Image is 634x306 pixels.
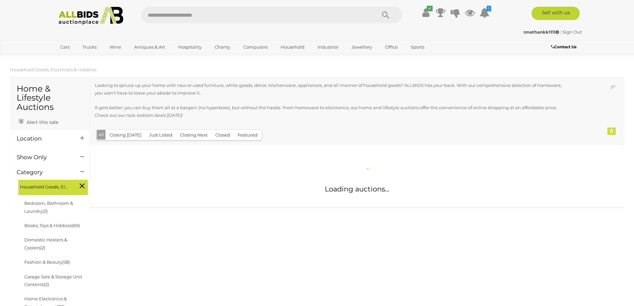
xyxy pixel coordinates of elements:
a: Hospitality [174,42,206,53]
button: Just Listed [145,130,176,140]
a: Office [381,42,402,53]
span: (2) [43,208,48,214]
a: Fashion & Beauty(58) [24,259,70,265]
span: (2) [44,282,49,287]
a: [GEOGRAPHIC_DATA] [56,53,112,64]
p: Looking to spruce up your home with new or used furniture, white goods, décor, kitchenware, appli... [95,82,570,97]
b: Contact Us [551,44,576,49]
span: Loading auctions... [325,185,389,193]
a: Household Goods, Electricals & Hobbies [10,67,96,72]
h1: Home & Lifestyle Auctions [17,84,83,112]
strong: nnathankk1111 [524,29,559,35]
a: Wine [105,42,125,53]
div: 0 [607,128,616,135]
a: Alert this sale [17,117,60,127]
button: Closing Next [176,130,212,140]
span: Household Goods, Electricals & Hobbies [20,181,70,191]
a: Jewellery [347,42,376,53]
a: Books, Toys & Hobbies(69) [24,223,80,228]
a: Industrial [313,42,343,53]
a: Computers [239,42,272,53]
button: Search [369,7,402,23]
a: Sports [406,42,429,53]
span: (69) [72,223,80,228]
a: Charity [210,42,235,53]
a: Cars [56,42,74,53]
span: (2) [40,245,45,250]
a: Antiques & Art [130,42,169,53]
a: Trucks [78,42,101,53]
a: Household [276,42,309,53]
a: Bedroom, Bathroom & Laundry(2) [24,200,73,213]
a: Sign Out [562,29,582,35]
span: Alert this sale [25,119,58,125]
h4: Category [17,169,70,175]
a: Contact Us [551,43,578,51]
img: Allbids.com.au [55,7,127,25]
a: Garage Sale & Storage Unit Contents(2) [24,274,82,287]
button: Closing [DATE] [106,130,145,140]
span: | [560,29,561,35]
a: ✔ [421,7,431,19]
button: All [97,130,106,140]
span: (58) [62,259,70,265]
h4: Show Only [17,154,70,160]
button: Closed [211,130,234,140]
a: nnathankk1111 [524,29,560,35]
h4: Location [17,136,70,142]
i: 1 [487,6,491,11]
a: 1 [480,7,490,19]
p: It gets better: you can buy them all at a bargain (no hyperbole), but without the hassle. From ho... [95,104,570,120]
a: Domestic Heaters & Coolers(2) [24,237,67,250]
button: Featured [234,130,262,140]
i: ✔ [427,6,433,11]
a: Sell with us [531,7,580,20]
